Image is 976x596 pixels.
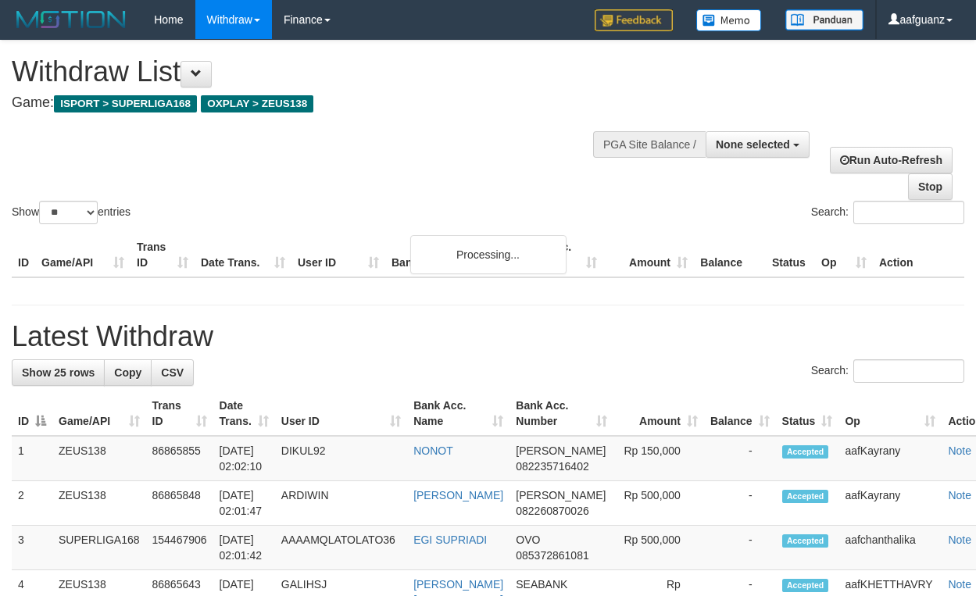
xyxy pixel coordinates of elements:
label: Search: [811,359,964,383]
td: 1 [12,436,52,481]
th: Balance [694,233,766,277]
th: ID [12,233,35,277]
td: - [704,526,776,570]
td: 2 [12,481,52,526]
a: Note [948,444,971,457]
a: CSV [151,359,194,386]
span: Copy [114,366,141,379]
span: [PERSON_NAME] [516,444,606,457]
select: Showentries [39,201,98,224]
a: Run Auto-Refresh [830,147,953,173]
td: ZEUS138 [52,436,146,481]
th: Amount: activate to sort column ascending [613,391,704,436]
img: panduan.png [785,9,863,30]
th: Bank Acc. Name: activate to sort column ascending [407,391,509,436]
img: Feedback.jpg [595,9,673,31]
label: Show entries [12,201,130,224]
input: Search: [853,359,964,383]
img: MOTION_logo.png [12,8,130,31]
a: Stop [908,173,953,200]
span: Copy 082235716402 to clipboard [516,460,588,473]
td: 154467906 [146,526,213,570]
th: Date Trans.: activate to sort column ascending [213,391,275,436]
span: ISPORT > SUPERLIGA168 [54,95,197,112]
th: Op [815,233,873,277]
span: SEABANK [516,578,567,591]
td: ZEUS138 [52,481,146,526]
th: Bank Acc. Number: activate to sort column ascending [509,391,613,436]
th: Bank Acc. Name [385,233,513,277]
td: 86865855 [146,436,213,481]
span: Copy 082260870026 to clipboard [516,505,588,517]
th: Game/API: activate to sort column ascending [52,391,146,436]
span: CSV [161,366,184,379]
th: Status: activate to sort column ascending [776,391,839,436]
th: ID: activate to sort column descending [12,391,52,436]
td: 3 [12,526,52,570]
div: Processing... [410,235,567,274]
span: Copy 085372861081 to clipboard [516,549,588,562]
a: Show 25 rows [12,359,105,386]
th: Game/API [35,233,130,277]
span: Accepted [782,534,829,548]
span: [PERSON_NAME] [516,489,606,501]
th: Trans ID [130,233,195,277]
td: Rp 500,000 [613,526,704,570]
span: Accepted [782,445,829,459]
td: [DATE] 02:01:47 [213,481,275,526]
td: DIKUL92 [275,436,407,481]
span: Accepted [782,579,829,592]
th: User ID: activate to sort column ascending [275,391,407,436]
a: NONOT [413,444,453,457]
td: [DATE] 02:02:10 [213,436,275,481]
label: Search: [811,201,964,224]
h1: Withdraw List [12,56,635,87]
td: - [704,481,776,526]
th: Date Trans. [195,233,291,277]
th: User ID [291,233,385,277]
td: AAAAMQLATOLATO36 [275,526,407,570]
td: Rp 150,000 [613,436,704,481]
td: SUPERLIGA168 [52,526,146,570]
h4: Game: [12,95,635,111]
a: Note [948,489,971,501]
span: OVO [516,534,540,546]
th: Status [766,233,815,277]
td: aafchanthalika [838,526,942,570]
div: PGA Site Balance / [593,131,706,158]
a: Note [948,578,971,591]
td: Rp 500,000 [613,481,704,526]
th: Amount [603,233,694,277]
img: Button%20Memo.svg [696,9,762,31]
a: [PERSON_NAME] [413,489,503,501]
th: Action [873,233,964,277]
input: Search: [853,201,964,224]
td: aafKayrany [838,436,942,481]
th: Bank Acc. Number [513,233,603,277]
span: None selected [716,138,790,151]
td: ARDIWIN [275,481,407,526]
button: None selected [706,131,810,158]
th: Balance: activate to sort column ascending [704,391,776,436]
span: Accepted [782,490,829,503]
td: 86865848 [146,481,213,526]
a: Copy [104,359,152,386]
a: Note [948,534,971,546]
span: Show 25 rows [22,366,95,379]
td: [DATE] 02:01:42 [213,526,275,570]
span: OXPLAY > ZEUS138 [201,95,313,112]
h1: Latest Withdraw [12,321,964,352]
td: - [704,436,776,481]
th: Trans ID: activate to sort column ascending [146,391,213,436]
td: aafKayrany [838,481,942,526]
th: Op: activate to sort column ascending [838,391,942,436]
a: EGI SUPRIADI [413,534,487,546]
